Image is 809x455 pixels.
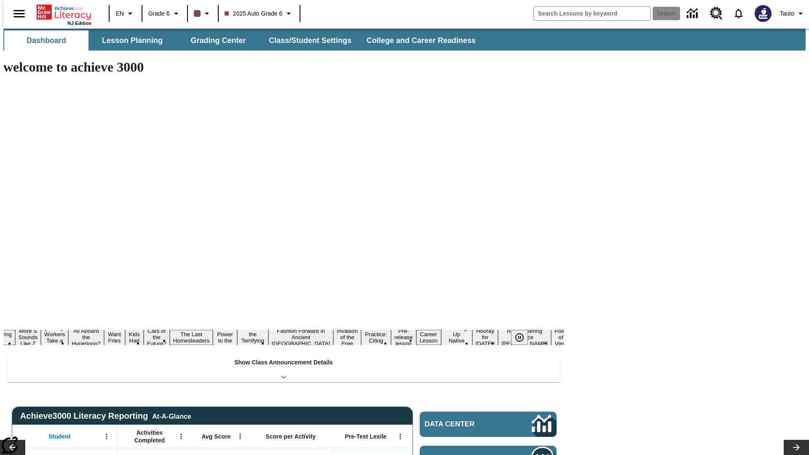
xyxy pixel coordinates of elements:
button: Grading Center [176,30,260,51]
h1: welcome to achieve 3000 [3,59,564,75]
img: Avatar [755,5,771,22]
button: Slide 2 More S Sounds Like Z [15,327,41,348]
button: Class: 2025 Auto Grade 6, Select your class [221,6,297,21]
div: At-A-Glance [152,411,191,420]
button: Lesson carousel, Next [784,440,809,455]
a: Home [37,4,91,21]
button: Lesson Planning [90,30,174,51]
span: Student [48,433,70,440]
button: Open Menu [100,430,113,443]
span: Avg Score [201,433,230,440]
span: NJ Edition [67,21,91,26]
button: Select a new avatar [750,3,777,24]
span: Achieve3000 Literacy Reporting [20,411,191,421]
button: Profile/Settings [777,6,809,21]
button: Slide 4 All Aboard the Hyperloop? [68,327,104,348]
button: Slide 13 Mixed Practice: Citing Evidence [361,324,391,351]
button: Slide 18 Remembering Justice O'Connor [498,327,551,348]
button: Open side menu [7,1,32,26]
button: Slide 3 Labor Day: Workers Take a Stand [41,324,68,351]
button: College and Career Readiness [360,30,482,51]
a: Data Center [682,2,705,25]
button: Slide 14 Pre-release lesson [391,327,416,348]
button: Slide 7 Cars of the Future? [144,327,170,348]
span: Grade 6 [148,9,170,18]
input: search field [534,7,650,20]
div: SubNavbar [3,29,806,51]
a: Data Center [420,412,557,437]
button: Grade: Grade 6, Select a grade [145,6,185,21]
div: SubNavbar [3,30,483,51]
div: Home [37,3,91,26]
button: Slide 16 Cooking Up Native Traditions [441,324,472,351]
a: Resource Center, Will open in new tab [705,2,728,25]
button: Dashboard [4,30,88,51]
button: Pause [511,330,528,345]
button: Class color is dark brown. Change class color [190,6,215,21]
button: Slide 11 Fashion Forward in Ancient Rome [268,327,334,348]
button: Open Menu [234,430,246,443]
span: Score per Activity [266,433,316,440]
a: Notifications [728,3,750,24]
button: Class/Student Settings [262,30,358,51]
button: Slide 19 Point of View [551,327,571,348]
button: Slide 17 Hooray for Constitution Day! [472,327,498,348]
span: Activities Completed [122,429,177,444]
div: Show Class Announcement Details [8,353,560,382]
button: Slide 15 Career Lesson [416,330,441,345]
button: Language: EN, Select a language [112,6,139,21]
button: Slide 6 Dirty Jobs Kids Had To Do [125,317,144,358]
span: EN [116,9,124,18]
span: Tauto [780,9,794,18]
span: Data Center [425,420,504,428]
div: Pause [511,330,536,345]
span: 2025 Auto Grade 6 [225,9,283,18]
button: Slide 8 The Last Homesteaders [170,330,213,345]
button: Slide 5 Do You Want Fries With That? [104,317,125,358]
button: Slide 12 The Invasion of the Free CD [333,320,361,354]
button: Slide 9 Solar Power to the People [213,324,237,351]
button: Open Menu [175,430,188,443]
button: Slide 10 Attack of the Terrifying Tomatoes [237,324,268,351]
span: Pre-Test Lexile [345,433,387,440]
button: Open Menu [394,430,407,443]
p: Show Class Announcement Details [234,358,333,367]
